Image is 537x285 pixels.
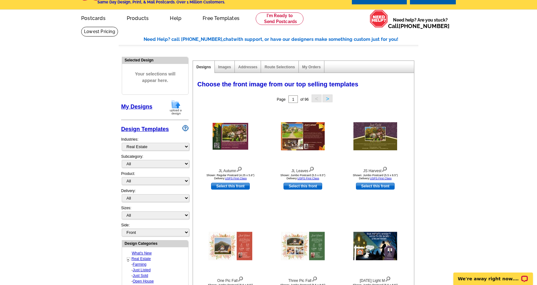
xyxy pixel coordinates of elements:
[121,133,189,154] div: Industries:
[283,183,322,190] a: use this design
[121,205,189,222] div: Sizes:
[312,94,322,102] button: <
[168,99,184,115] img: upload-design
[238,275,244,282] img: view design details
[399,23,450,29] a: [PHONE_NUMBER]
[236,165,242,172] img: view design details
[127,273,188,278] div: -
[196,275,265,283] div: One Pic Fall
[197,81,358,88] span: Choose the front image from our top selling templates
[127,278,188,284] div: -
[388,23,450,29] span: Call
[370,10,388,28] img: help
[211,183,250,190] a: use this design
[133,279,154,283] a: Open House
[312,275,318,282] img: view design details
[268,174,337,180] div: Shown: Jumbo Postcard (5.5 x 8.5") Delivery:
[356,183,395,190] a: use this design
[298,177,319,180] a: USPS First Class
[300,97,309,102] span: of 96
[121,154,189,171] div: Subcategory:
[281,122,325,150] img: JL Leaves
[121,222,189,237] div: Side:
[213,123,248,150] img: JL Autumn
[385,275,391,282] img: view design details
[133,268,150,272] a: Just Listed
[353,122,397,150] img: JS Harvest
[133,262,146,267] a: Farming
[196,165,265,174] div: JL Autumn
[370,177,392,180] a: USPS First Class
[182,125,189,131] img: design-wizard-help-icon.png
[127,257,129,262] a: -
[225,177,247,180] a: USPS First Class
[264,65,295,69] a: Route Selections
[121,126,169,132] a: Design Templates
[127,267,188,273] div: -
[121,104,152,110] a: My Designs
[268,165,337,174] div: JL Leaves
[196,65,211,69] a: Designs
[302,65,321,69] a: My Orders
[160,10,191,25] a: Help
[193,10,249,25] a: Free Templates
[341,275,410,283] div: [DATE] Light M
[341,174,410,180] div: Shown: Jumbo Postcard (5.5 x 8.5") Delivery:
[341,165,410,174] div: JS Harvest
[127,262,188,267] div: -
[268,275,337,283] div: Three Pic Fall
[131,257,151,261] a: Real Estate
[132,251,152,255] a: What's New
[223,36,233,42] span: chat
[382,165,387,172] img: view design details
[353,232,397,260] img: Halloween Light M
[308,165,314,172] img: view design details
[122,240,188,246] div: Design Categories
[133,273,148,278] a: Just Sold
[71,10,116,25] a: Postcards
[117,10,159,25] a: Products
[388,17,453,29] span: Need help? Are you stuck?
[209,232,252,260] img: One Pic Fall
[127,65,184,90] span: Your selections will appear here.
[196,174,265,180] div: Shown: Regular Postcard (4.25 x 5.6") Delivery:
[121,188,189,205] div: Delivery:
[281,232,325,260] img: Three Pic Fall
[277,97,286,102] span: Page
[121,171,189,188] div: Product:
[144,36,418,43] div: Need Help? call [PHONE_NUMBER], with support, or have our designers make something custom just fo...
[238,65,257,69] a: Addresses
[218,65,231,69] a: Images
[323,94,333,102] button: >
[449,265,537,285] iframe: LiveChat chat widget
[122,57,188,63] div: Selected Design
